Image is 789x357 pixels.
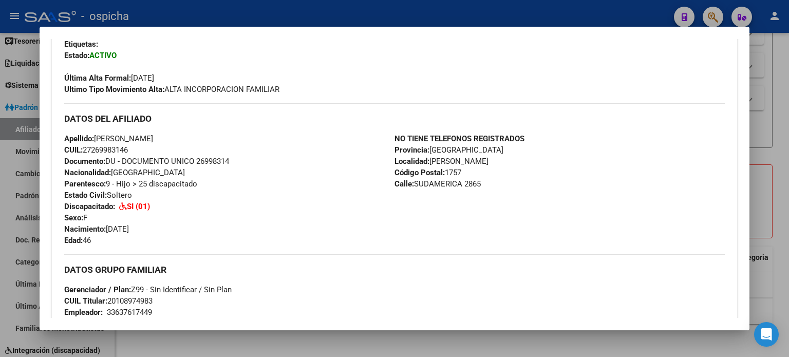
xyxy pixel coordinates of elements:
[64,308,103,317] strong: Empleador:
[127,202,150,211] strong: SI (01)
[394,134,524,143] strong: NO TIENE TELEFONOS REGISTRADOS
[64,296,153,306] span: 20108974983
[64,145,128,155] span: 27269983146
[64,285,131,294] strong: Gerenciador / Plan:
[64,73,154,83] span: [DATE]
[64,224,129,234] span: [DATE]
[64,134,94,143] strong: Apellido:
[64,236,83,245] strong: Edad:
[754,322,779,347] div: Open Intercom Messenger
[64,191,132,200] span: Soltero
[64,51,89,60] strong: Estado:
[64,179,197,189] span: 9 - Hijo > 25 discapacitado
[64,157,105,166] strong: Documento:
[64,168,185,177] span: [GEOGRAPHIC_DATA]
[107,307,152,318] div: 33637617449
[394,179,414,189] strong: Calle:
[64,73,131,83] strong: Última Alta Formal:
[64,213,83,222] strong: Sexo:
[64,113,725,124] h3: DATOS DEL AFILIADO
[64,85,164,94] strong: Ultimo Tipo Movimiento Alta:
[394,145,503,155] span: [GEOGRAPHIC_DATA]
[64,145,83,155] strong: CUIL:
[394,157,429,166] strong: Localidad:
[64,85,279,94] span: ALTA INCORPORACION FAMILIAR
[64,296,107,306] strong: CUIL Titular:
[394,157,489,166] span: [PERSON_NAME]
[64,224,106,234] strong: Nacimiento:
[64,236,91,245] span: 46
[64,157,229,166] span: DU - DOCUMENTO UNICO 26998314
[64,179,106,189] strong: Parentesco:
[64,213,87,222] span: F
[64,168,111,177] strong: Nacionalidad:
[64,40,98,49] strong: Etiquetas:
[64,202,115,211] strong: Discapacitado:
[394,168,461,177] span: 1757
[89,51,117,60] strong: ACTIVO
[394,168,445,177] strong: Código Postal:
[394,179,481,189] span: SUDAMERICA 2865
[64,134,153,143] span: [PERSON_NAME]
[64,191,107,200] strong: Estado Civil:
[64,285,232,294] span: Z99 - Sin Identificar / Sin Plan
[64,264,725,275] h3: DATOS GRUPO FAMILIAR
[394,145,429,155] strong: Provincia:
